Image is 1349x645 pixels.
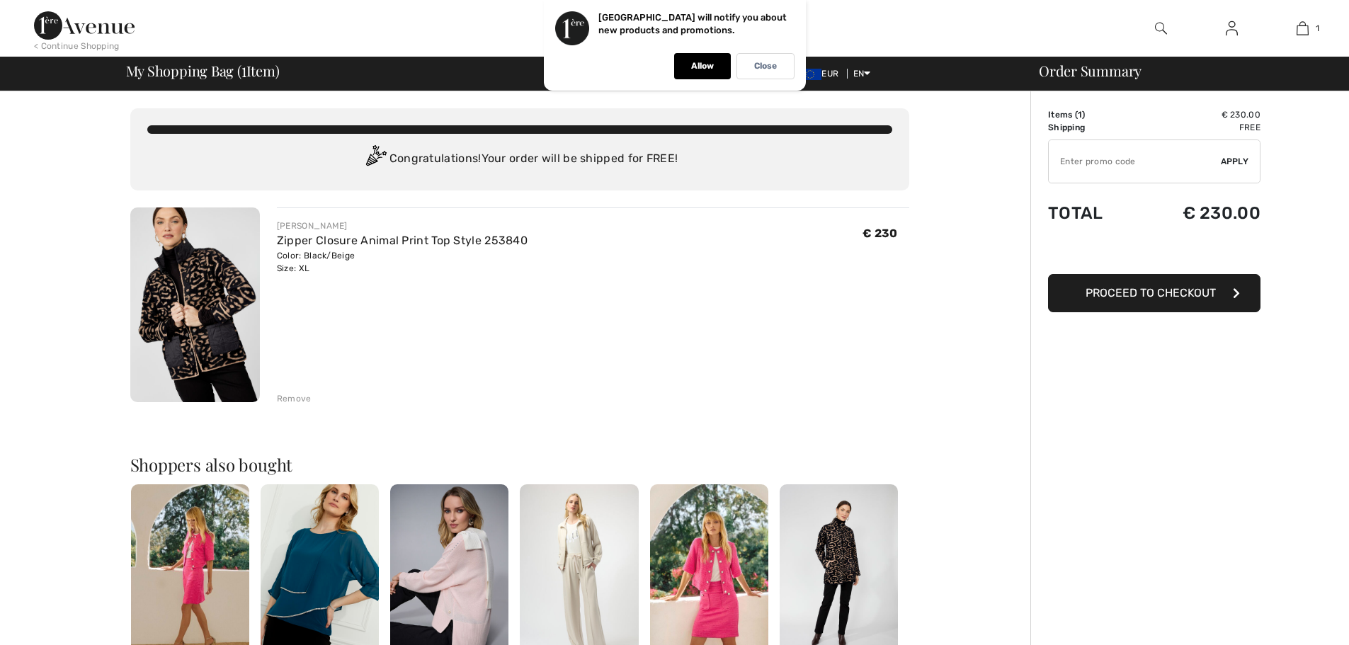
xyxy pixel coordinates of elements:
[799,69,844,79] span: EUR
[1268,20,1337,37] a: 1
[598,12,787,35] p: [GEOGRAPHIC_DATA] will notify you about new products and promotions.
[754,61,777,72] p: Close
[1155,20,1167,37] img: search the website
[1136,189,1260,237] td: € 230.00
[130,207,260,402] img: Zipper Closure Animal Print Top Style 253840
[1316,22,1319,35] span: 1
[1136,121,1260,134] td: Free
[863,227,898,240] span: € 230
[799,69,821,80] img: Euro
[277,392,312,405] div: Remove
[1136,108,1260,121] td: € 230.00
[1048,274,1260,312] button: Proceed to Checkout
[126,64,280,78] span: My Shopping Bag ( Item)
[1049,140,1221,183] input: Promo code
[361,145,389,173] img: Congratulation2.svg
[277,219,528,232] div: [PERSON_NAME]
[1086,286,1216,299] span: Proceed to Checkout
[1221,155,1249,168] span: Apply
[1048,237,1260,269] iframe: PayPal
[1214,20,1249,38] a: Sign In
[1048,108,1136,121] td: Items ( )
[691,61,714,72] p: Allow
[34,40,120,52] div: < Continue Shopping
[1048,189,1136,237] td: Total
[147,145,892,173] div: Congratulations! Your order will be shipped for FREE!
[1297,20,1309,37] img: My Bag
[34,11,135,40] img: 1ère Avenue
[853,69,871,79] span: EN
[1226,20,1238,37] img: My Info
[277,249,528,275] div: Color: Black/Beige Size: XL
[1048,121,1136,134] td: Shipping
[241,60,246,79] span: 1
[1078,110,1082,120] span: 1
[130,456,909,473] h2: Shoppers also bought
[277,234,528,247] a: Zipper Closure Animal Print Top Style 253840
[1022,64,1341,78] div: Order Summary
